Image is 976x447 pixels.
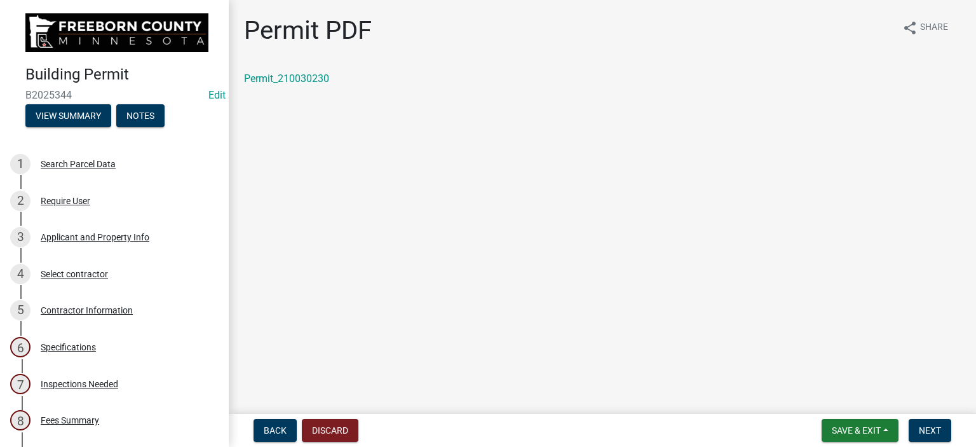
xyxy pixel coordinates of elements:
span: Back [264,425,287,436]
a: Edit [208,89,226,101]
div: Fees Summary [41,416,99,425]
div: Select contractor [41,270,108,279]
div: 1 [10,154,30,174]
div: 4 [10,264,30,284]
div: 3 [10,227,30,247]
button: View Summary [25,104,111,127]
button: Back [254,419,297,442]
a: Permit_210030230 [244,72,329,85]
span: Save & Exit [832,425,881,436]
span: Share [920,20,948,36]
button: Discard [302,419,358,442]
div: 8 [10,410,30,430]
i: share [902,20,918,36]
div: 7 [10,374,30,394]
div: 5 [10,300,30,320]
span: B2025344 [25,89,203,101]
wm-modal-confirm: Summary [25,111,111,121]
div: 6 [10,337,30,357]
wm-modal-confirm: Notes [116,111,165,121]
button: Notes [116,104,165,127]
h4: Building Permit [25,65,219,84]
div: Specifications [41,343,96,352]
img: Freeborn County, Minnesota [25,13,208,52]
div: Contractor Information [41,306,133,315]
div: Search Parcel Data [41,160,116,168]
div: Require User [41,196,90,205]
button: Next [909,419,951,442]
h1: Permit PDF [244,15,372,46]
div: Applicant and Property Info [41,233,149,242]
span: Next [919,425,941,436]
div: 2 [10,191,30,211]
div: Inspections Needed [41,380,118,389]
button: shareShare [892,15,958,40]
wm-modal-confirm: Edit Application Number [208,89,226,101]
button: Save & Exit [822,419,898,442]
